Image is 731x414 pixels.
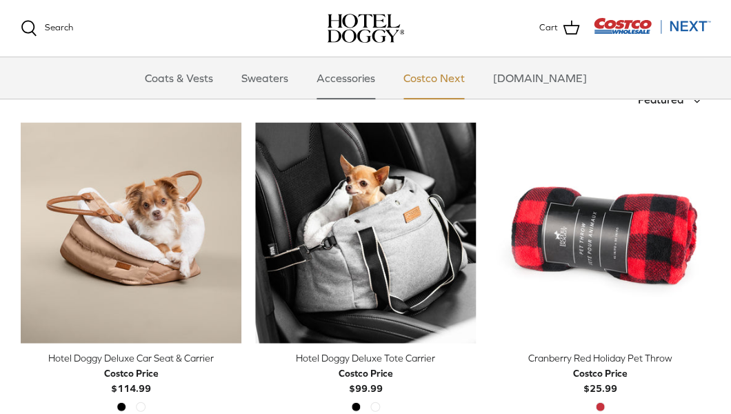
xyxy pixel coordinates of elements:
[255,350,476,396] a: Hotel Doggy Deluxe Tote Carrier Costco Price$99.99
[593,17,710,34] img: Costco Next
[21,350,241,396] a: Hotel Doggy Deluxe Car Seat & Carrier Costco Price$114.99
[21,20,73,37] a: Search
[490,350,710,365] div: Cranberry Red Holiday Pet Throw
[480,57,599,99] a: [DOMAIN_NAME]
[637,85,710,115] button: Featured
[572,365,627,380] div: Costco Price
[21,350,241,365] div: Hotel Doggy Deluxe Car Seat & Carrier
[255,350,476,365] div: Hotel Doggy Deluxe Tote Carrier
[490,122,710,343] a: Cranberry Red Holiday Pet Throw
[132,57,226,99] a: Coats & Vests
[637,93,683,106] span: Featured
[21,122,241,343] a: Hotel Doggy Deluxe Car Seat & Carrier
[338,365,392,393] b: $99.99
[103,365,158,380] div: Costco Price
[255,122,476,343] a: Hotel Doggy Deluxe Tote Carrier
[327,14,404,43] a: hoteldoggy.com hoteldoggycom
[229,57,301,99] a: Sweaters
[327,14,404,43] img: hoteldoggycom
[391,57,477,99] a: Costco Next
[103,365,158,393] b: $114.99
[490,350,710,396] a: Cranberry Red Holiday Pet Throw Costco Price$25.99
[304,57,388,99] a: Accessories
[338,365,392,380] div: Costco Price
[45,22,73,32] span: Search
[572,365,627,393] b: $25.99
[539,21,557,35] span: Cart
[593,26,710,37] a: Visit Costco Next
[539,19,579,37] a: Cart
